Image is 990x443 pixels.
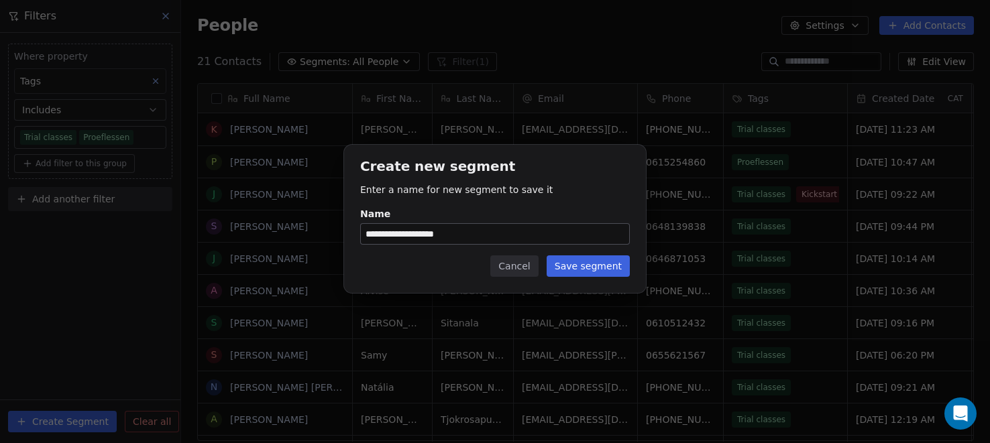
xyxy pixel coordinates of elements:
[360,161,630,175] h1: Create new segment
[361,224,629,244] input: Name
[547,255,630,277] button: Save segment
[360,183,630,196] p: Enter a name for new segment to save it
[360,207,630,220] div: Name
[490,255,538,277] button: Cancel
